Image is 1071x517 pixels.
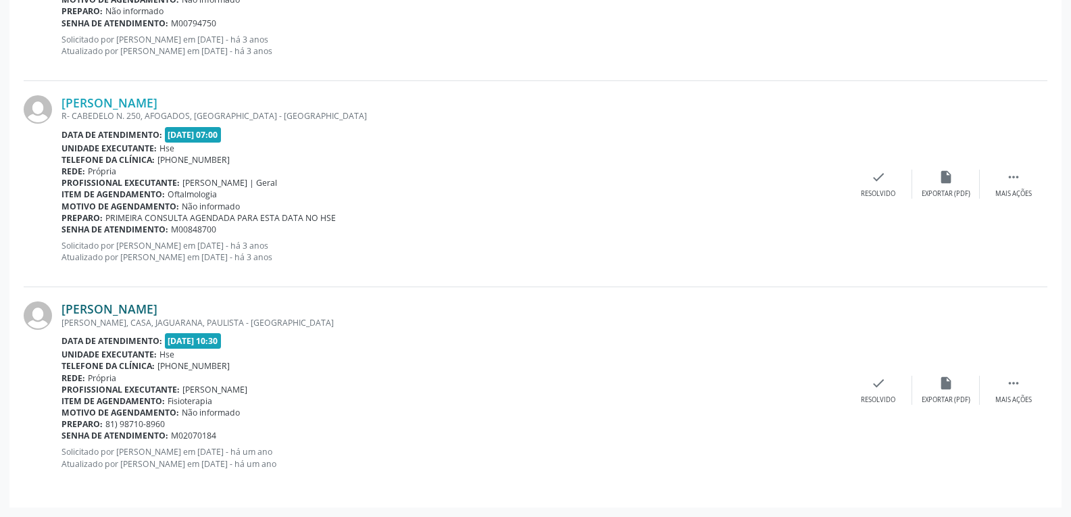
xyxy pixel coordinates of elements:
[171,224,216,235] span: M00848700
[995,189,1032,199] div: Mais ações
[61,5,103,17] b: Preparo:
[171,430,216,441] span: M02070184
[61,349,157,360] b: Unidade executante:
[61,407,179,418] b: Motivo de agendamento:
[182,201,240,212] span: Não informado
[165,333,222,349] span: [DATE] 10:30
[159,143,174,154] span: Hse
[61,18,168,29] b: Senha de atendimento:
[1006,376,1021,391] i: 
[182,384,247,395] span: [PERSON_NAME]
[61,240,845,263] p: Solicitado por [PERSON_NAME] em [DATE] - há 3 anos Atualizado por [PERSON_NAME] em [DATE] - há 3 ...
[995,395,1032,405] div: Mais ações
[88,372,116,384] span: Própria
[182,177,277,189] span: [PERSON_NAME] | Geral
[159,349,174,360] span: Hse
[157,154,230,166] span: [PHONE_NUMBER]
[939,170,953,184] i: insert_drive_file
[61,301,157,316] a: [PERSON_NAME]
[61,360,155,372] b: Telefone da clínica:
[105,5,164,17] span: Não informado
[24,95,52,124] img: img
[61,189,165,200] b: Item de agendamento:
[168,189,217,200] span: Oftalmologia
[171,18,216,29] span: M00794750
[922,395,970,405] div: Exportar (PDF)
[61,110,845,122] div: R- CABEDELO N. 250, AFOGADOS, [GEOGRAPHIC_DATA] - [GEOGRAPHIC_DATA]
[105,418,165,430] span: 81) 98710-8960
[61,430,168,441] b: Senha de atendimento:
[61,166,85,177] b: Rede:
[61,446,845,469] p: Solicitado por [PERSON_NAME] em [DATE] - há um ano Atualizado por [PERSON_NAME] em [DATE] - há um...
[165,127,222,143] span: [DATE] 07:00
[871,170,886,184] i: check
[88,166,116,177] span: Própria
[61,395,165,407] b: Item de agendamento:
[61,129,162,141] b: Data de atendimento:
[61,224,168,235] b: Senha de atendimento:
[61,418,103,430] b: Preparo:
[105,212,336,224] span: PRIMEIRA CONSULTA AGENDADA PARA ESTA DATA NO HSE
[61,317,845,328] div: [PERSON_NAME], CASA, JAGUARANA, PAULISTA - [GEOGRAPHIC_DATA]
[61,143,157,154] b: Unidade executante:
[939,376,953,391] i: insert_drive_file
[24,301,52,330] img: img
[182,407,240,418] span: Não informado
[61,177,180,189] b: Profissional executante:
[861,395,895,405] div: Resolvido
[61,372,85,384] b: Rede:
[157,360,230,372] span: [PHONE_NUMBER]
[61,335,162,347] b: Data de atendimento:
[861,189,895,199] div: Resolvido
[61,212,103,224] b: Preparo:
[61,154,155,166] b: Telefone da clínica:
[61,95,157,110] a: [PERSON_NAME]
[168,395,212,407] span: Fisioterapia
[871,376,886,391] i: check
[922,189,970,199] div: Exportar (PDF)
[1006,170,1021,184] i: 
[61,34,845,57] p: Solicitado por [PERSON_NAME] em [DATE] - há 3 anos Atualizado por [PERSON_NAME] em [DATE] - há 3 ...
[61,201,179,212] b: Motivo de agendamento:
[61,384,180,395] b: Profissional executante:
